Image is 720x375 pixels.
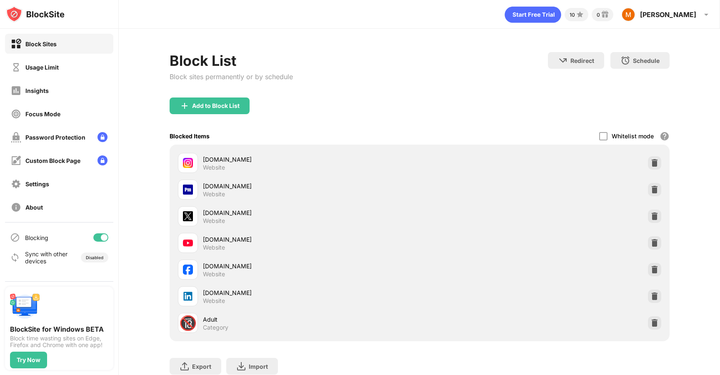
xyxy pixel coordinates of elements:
[203,315,420,324] div: Adult
[633,57,660,64] div: Schedule
[203,270,225,278] div: Website
[203,208,420,217] div: [DOMAIN_NAME]
[622,8,635,21] img: ACg8ocKhw2V5x6Y91t-oHKNUU4BGEMin8Pc1e9_ml_8iWoDDEIqwVQ=s96-c
[249,363,268,370] div: Import
[11,179,21,189] img: settings-off.svg
[203,288,420,297] div: [DOMAIN_NAME]
[575,10,585,20] img: points-small.svg
[86,255,103,260] div: Disabled
[183,211,193,221] img: favicons
[25,234,48,241] div: Blocking
[203,324,228,331] div: Category
[597,12,600,18] div: 0
[183,158,193,168] img: favicons
[10,335,108,348] div: Block time wasting sites on Edge, Firefox and Chrome with one app!
[203,155,420,164] div: [DOMAIN_NAME]
[203,164,225,171] div: Website
[183,291,193,301] img: favicons
[179,315,197,332] div: 🔞
[612,132,654,140] div: Whitelist mode
[203,262,420,270] div: [DOMAIN_NAME]
[25,180,49,187] div: Settings
[11,39,21,49] img: block-on.svg
[183,238,193,248] img: favicons
[10,232,20,242] img: blocking-icon.svg
[97,155,107,165] img: lock-menu.svg
[170,132,210,140] div: Blocked Items
[570,57,594,64] div: Redirect
[25,110,60,117] div: Focus Mode
[192,102,240,109] div: Add to Block List
[600,10,610,20] img: reward-small.svg
[203,190,225,198] div: Website
[25,40,57,47] div: Block Sites
[17,357,40,363] div: Try Now
[170,72,293,81] div: Block sites permanently or by schedule
[203,297,225,305] div: Website
[11,155,21,166] img: customize-block-page-off.svg
[11,202,21,212] img: about-off.svg
[10,292,40,322] img: push-desktop.svg
[203,244,225,251] div: Website
[11,85,21,96] img: insights-off.svg
[170,52,293,69] div: Block List
[505,6,561,23] div: animation
[640,10,696,19] div: [PERSON_NAME]
[10,325,108,333] div: BlockSite for Windows BETA
[203,235,420,244] div: [DOMAIN_NAME]
[97,132,107,142] img: lock-menu.svg
[25,157,80,164] div: Custom Block Page
[11,109,21,119] img: focus-off.svg
[192,363,211,370] div: Export
[6,6,65,22] img: logo-blocksite.svg
[25,87,49,94] div: Insights
[203,217,225,225] div: Website
[10,252,20,262] img: sync-icon.svg
[25,134,85,141] div: Password Protection
[183,185,193,195] img: favicons
[25,64,59,71] div: Usage Limit
[183,265,193,275] img: favicons
[11,132,21,142] img: password-protection-off.svg
[25,250,68,265] div: Sync with other devices
[11,62,21,72] img: time-usage-off.svg
[570,12,575,18] div: 10
[203,182,420,190] div: [DOMAIN_NAME]
[25,204,43,211] div: About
